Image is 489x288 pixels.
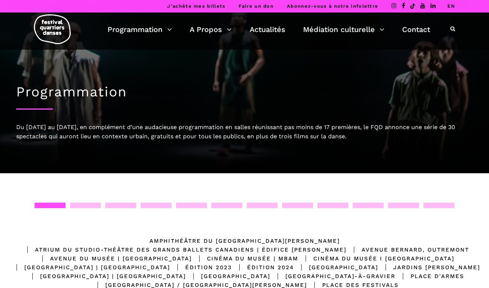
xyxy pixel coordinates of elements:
a: Faire un don [239,3,274,9]
a: A Propos [190,23,232,36]
div: [GEOGRAPHIC_DATA] [294,263,378,272]
a: Contact [402,23,430,36]
a: Abonnez-vous à notre infolettre [287,3,378,9]
div: Atrium du Studio-Théâtre des Grands Ballets Canadiens | Édifice [PERSON_NAME] [20,245,346,254]
a: Médiation culturelle [303,23,384,36]
div: Édition 2023 [170,263,232,272]
div: Cinéma du Musée | MBAM [192,254,298,263]
div: [GEOGRAPHIC_DATA] | [GEOGRAPHIC_DATA] [25,272,186,281]
div: Jardins [PERSON_NAME] [378,263,480,272]
div: Du [DATE] au [DATE], en complément d’une audacieuse programmation en salles réunissant pas moins ... [16,122,473,141]
h1: Programmation [16,84,473,100]
a: EN [447,3,455,9]
div: Avenue Bernard, Outremont [346,245,469,254]
div: [GEOGRAPHIC_DATA] [186,272,270,281]
div: Cinéma du Musée I [GEOGRAPHIC_DATA] [298,254,454,263]
div: [GEOGRAPHIC_DATA]-à-Gravier [270,272,395,281]
div: [GEOGRAPHIC_DATA] | [GEOGRAPHIC_DATA] [9,263,170,272]
img: logo-fqd-med [34,14,71,44]
div: Amphithéâtre du [GEOGRAPHIC_DATA][PERSON_NAME] [149,237,340,245]
div: Place d'Armes [395,272,464,281]
div: Avenue du Musée | [GEOGRAPHIC_DATA] [35,254,192,263]
div: Édition 2024 [232,263,294,272]
a: J’achète mes billets [167,3,225,9]
a: Actualités [250,23,285,36]
a: Programmation [108,23,172,36]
